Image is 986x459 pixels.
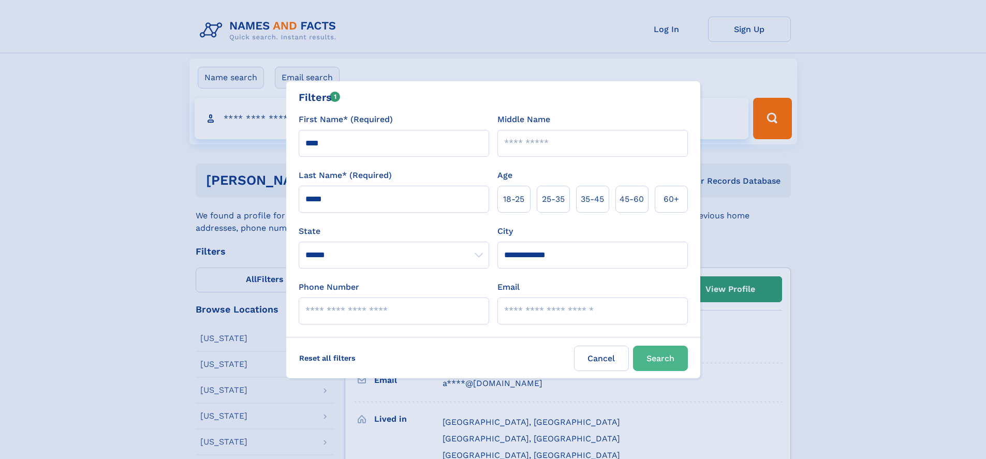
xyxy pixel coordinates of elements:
label: Middle Name [497,113,550,126]
label: First Name* (Required) [299,113,393,126]
label: Last Name* (Required) [299,169,392,182]
span: 60+ [664,193,679,205]
span: 25‑35 [542,193,565,205]
span: 35‑45 [581,193,604,205]
button: Search [633,346,688,371]
div: Filters [299,90,341,105]
label: Reset all filters [292,346,362,371]
label: Age [497,169,512,182]
span: 45‑60 [620,193,644,205]
span: 18‑25 [503,193,524,205]
label: State [299,225,489,238]
label: Email [497,281,520,293]
label: Cancel [574,346,629,371]
label: Phone Number [299,281,359,293]
label: City [497,225,513,238]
